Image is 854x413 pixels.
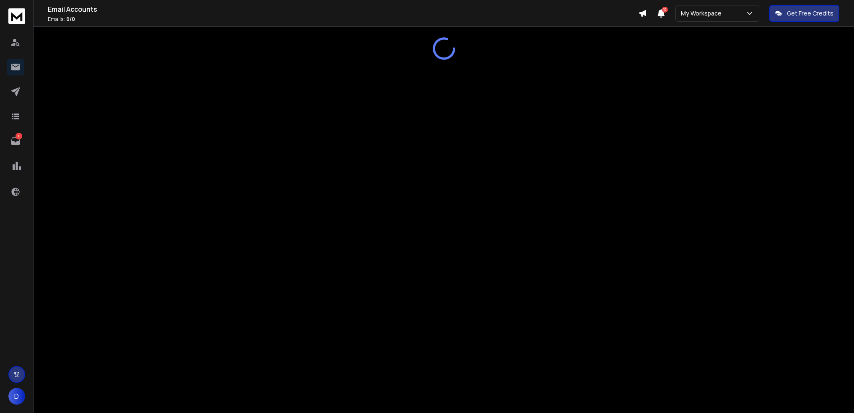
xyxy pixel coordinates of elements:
[66,15,75,23] span: 0 / 0
[662,7,668,13] span: 10
[8,388,25,405] button: D
[8,8,25,24] img: logo
[681,9,725,18] p: My Workspace
[769,5,839,22] button: Get Free Credits
[7,133,24,150] a: 1
[48,16,639,23] p: Emails :
[16,133,22,139] p: 1
[48,4,639,14] h1: Email Accounts
[787,9,833,18] p: Get Free Credits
